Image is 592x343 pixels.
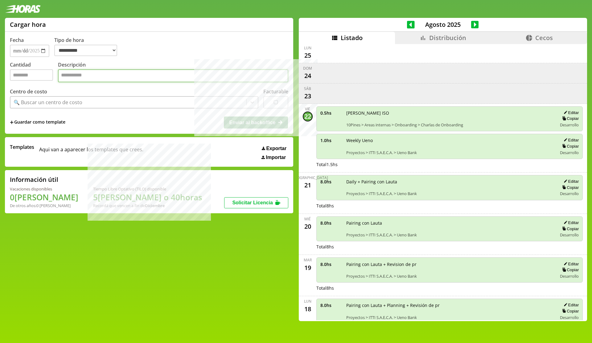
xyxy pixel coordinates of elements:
span: Pairing con Lauta + Revision de pr [346,261,553,267]
div: Vacaciones disponibles [10,186,78,192]
textarea: Descripción [58,69,288,82]
span: Solicitar Licencia [232,200,273,205]
select: Tipo de hora [54,45,117,56]
span: Weekly Ueno [346,137,553,143]
span: 0.5 hs [320,110,342,116]
button: Editar [562,220,579,225]
span: Proyectos > ITTI S.A.E.C.A. > Ueno Bank [346,150,553,155]
input: Cantidad [10,69,53,81]
div: Total 8 hs [316,203,583,209]
button: Copiar [560,116,579,121]
button: Editar [562,179,579,184]
span: 8.0 hs [320,302,342,308]
div: De otros años: 0 [PERSON_NAME] [10,203,78,208]
span: +Guardar como template [10,119,65,126]
div: [DEMOGRAPHIC_DATA] [287,175,328,180]
div: mié [304,216,311,222]
span: Pairing con Lauta + Planning + Revisión de pr [346,302,553,308]
div: Tiempo Libre Optativo (TiLO) disponible [93,186,202,192]
div: 18 [303,304,313,314]
div: 21 [303,180,313,190]
span: Desarrollo [560,150,579,155]
div: lun [304,299,311,304]
div: 🔍 Buscar un centro de costo [14,99,82,106]
span: Importar [266,155,286,160]
button: Editar [562,261,579,267]
button: Editar [562,302,579,308]
span: 10Pines > Areas internas > Onboarding > Charlas de Onboarding [346,122,553,128]
div: 22 [303,112,313,121]
div: dom [303,66,312,71]
span: Proyectos > ITTI S.A.E.C.A. > Ueno Bank [346,315,553,320]
div: Total 8 hs [316,244,583,250]
span: Desarrollo [560,122,579,128]
button: Copiar [560,267,579,272]
div: 20 [303,222,313,231]
span: Cecos [535,34,553,42]
div: 19 [303,263,313,272]
h1: Cargar hora [10,20,46,29]
label: Tipo de hora [54,37,122,57]
span: 1.0 hs [320,137,342,143]
div: Total 8 hs [316,285,583,291]
img: logotipo [5,5,41,13]
span: 8.0 hs [320,179,342,185]
span: Desarrollo [560,191,579,196]
span: Distribución [429,34,466,42]
h1: 0 [PERSON_NAME] [10,192,78,203]
span: [PERSON_NAME] ISO [346,110,553,116]
span: Templates [10,144,34,150]
div: vie [305,106,310,112]
span: Pairing con Lauta [346,220,553,226]
button: Copiar [560,185,579,190]
div: mar [304,257,312,263]
span: Daily + Pairing con Lauta [346,179,553,185]
label: Facturable [263,88,288,95]
h1: 5 [PERSON_NAME] o 40 horas [93,192,202,203]
span: Desarrollo [560,273,579,279]
span: 8.0 hs [320,220,342,226]
span: Proyectos > ITTI S.A.E.C.A. > Ueno Bank [346,191,553,196]
div: sáb [304,86,311,91]
div: 23 [303,91,313,101]
span: Desarrollo [560,315,579,320]
button: Copiar [560,144,579,149]
span: Listado [341,34,363,42]
div: 25 [303,51,313,60]
label: Descripción [58,61,288,84]
span: Agosto 2025 [415,20,471,29]
span: Proyectos > ITTI S.A.E.C.A. > Ueno Bank [346,273,553,279]
button: Exportar [260,145,288,152]
label: Centro de costo [10,88,47,95]
button: Editar [562,110,579,115]
div: Recordá que vencen a fin de [93,203,202,208]
button: Copiar [560,308,579,314]
span: Proyectos > ITTI S.A.E.C.A. > Ueno Bank [346,232,553,238]
button: Copiar [560,226,579,231]
div: lun [304,45,311,51]
b: Diciembre [145,203,165,208]
button: Solicitar Licencia [224,197,288,208]
button: Editar [562,137,579,143]
span: Exportar [266,146,286,151]
div: scrollable content [299,44,587,321]
span: Desarrollo [560,232,579,238]
label: Fecha [10,37,24,43]
div: 24 [303,71,313,81]
span: 8.0 hs [320,261,342,267]
span: Aqui van a aparecer los templates que crees. [39,144,143,160]
label: Cantidad [10,61,58,84]
h2: Información útil [10,175,58,184]
div: Total 1.5 hs [316,161,583,167]
span: + [10,119,14,126]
